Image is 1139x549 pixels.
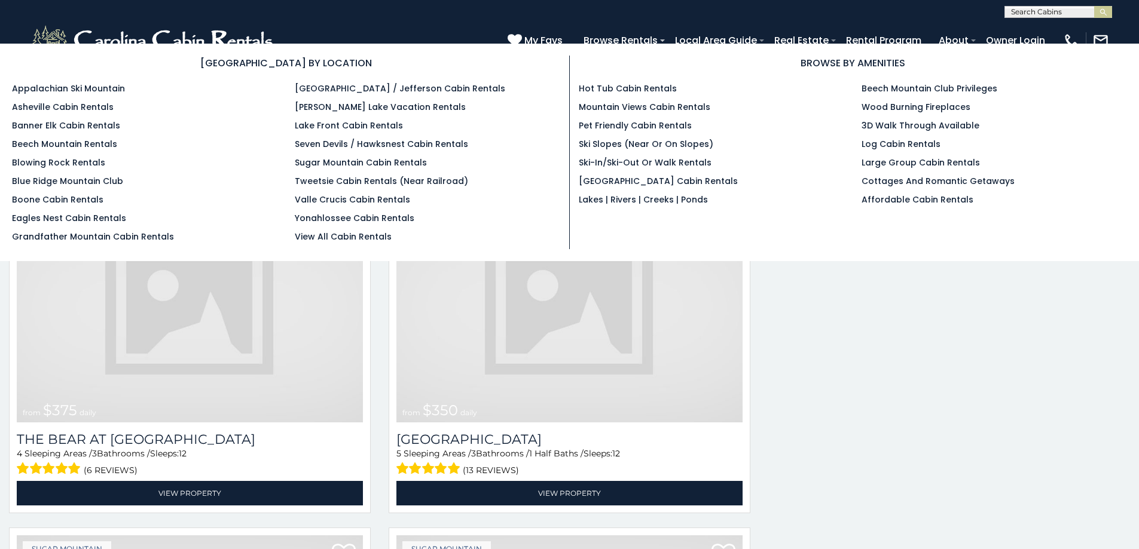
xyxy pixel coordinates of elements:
a: Mountain Views Cabin Rentals [579,101,710,113]
a: Rental Program [840,30,927,51]
a: Local Area Guide [669,30,763,51]
a: Yonahlossee Cabin Rentals [295,212,414,224]
img: dummy-image.jpg [396,191,743,422]
a: Boone Cabin Rentals [12,194,103,206]
a: Log Cabin Rentals [862,138,940,150]
img: mail-regular-white.png [1092,32,1109,49]
a: Appalachian Ski Mountain [12,82,125,94]
span: 3 [471,448,476,459]
div: Sleeping Areas / Bathrooms / Sleeps: [396,447,743,478]
a: from $375 daily [17,191,363,422]
h3: [GEOGRAPHIC_DATA] BY LOCATION [12,56,560,70]
h3: Grouse Moor Lodge [396,431,743,447]
a: Eagles Nest Cabin Rentals [12,212,126,224]
a: Lake Front Cabin Rentals [295,119,403,131]
span: 12 [612,448,620,459]
a: Owner Login [980,30,1051,51]
span: daily [80,408,96,417]
a: [GEOGRAPHIC_DATA] [396,431,743,447]
a: Pet Friendly Cabin Rentals [579,119,692,131]
div: Sleeping Areas / Bathrooms / Sleeps: [17,447,363,478]
a: Beech Mountain Club Privileges [862,82,997,94]
img: White-1-2.png [30,23,278,59]
a: Real Estate [768,30,835,51]
span: 3 [92,448,97,459]
a: Asheville Cabin Rentals [12,101,114,113]
img: dummy-image.jpg [17,191,363,422]
span: from [402,408,420,417]
a: Beech Mountain Rentals [12,138,117,150]
img: phone-regular-white.png [1063,32,1080,49]
a: Lakes | Rivers | Creeks | Ponds [579,194,708,206]
a: My Favs [508,33,566,48]
span: 1 Half Baths / [529,448,584,459]
a: Blue Ridge Mountain Club [12,175,123,187]
span: from [23,408,41,417]
a: Sugar Mountain Cabin Rentals [295,157,427,168]
h3: BROWSE BY AMENITIES [579,56,1128,70]
a: View All Cabin Rentals [295,231,392,243]
span: (13 reviews) [463,462,519,478]
a: 3D Walk Through Available [862,119,979,131]
a: Blowing Rock Rentals [12,157,105,168]
a: Banner Elk Cabin Rentals [12,119,120,131]
span: 4 [17,448,22,459]
a: Hot Tub Cabin Rentals [579,82,677,94]
a: Seven Devils / Hawksnest Cabin Rentals [295,138,468,150]
span: 12 [179,448,187,459]
a: Ski-in/Ski-Out or Walk Rentals [579,157,712,168]
span: daily [460,408,477,417]
a: [GEOGRAPHIC_DATA] Cabin Rentals [579,175,738,187]
a: from $350 daily [396,191,743,422]
a: About [933,30,975,51]
a: Large Group Cabin Rentals [862,157,980,168]
span: (6 reviews) [84,462,138,478]
span: 5 [396,448,401,459]
a: Wood Burning Fireplaces [862,101,970,113]
a: Grandfather Mountain Cabin Rentals [12,231,174,243]
span: $350 [423,401,458,419]
h3: The Bear At Sugar Mountain [17,431,363,447]
a: The Bear At [GEOGRAPHIC_DATA] [17,431,363,447]
a: Browse Rentals [578,30,664,51]
a: Tweetsie Cabin Rentals (Near Railroad) [295,175,468,187]
a: Ski Slopes (Near or On Slopes) [579,138,713,150]
a: View Property [396,481,743,505]
span: $375 [43,401,77,419]
a: Valle Crucis Cabin Rentals [295,194,410,206]
span: My Favs [524,33,563,48]
a: View Property [17,481,363,505]
a: Affordable Cabin Rentals [862,194,973,206]
a: Cottages and Romantic Getaways [862,175,1015,187]
a: [PERSON_NAME] Lake Vacation Rentals [295,101,466,113]
a: [GEOGRAPHIC_DATA] / Jefferson Cabin Rentals [295,82,505,94]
